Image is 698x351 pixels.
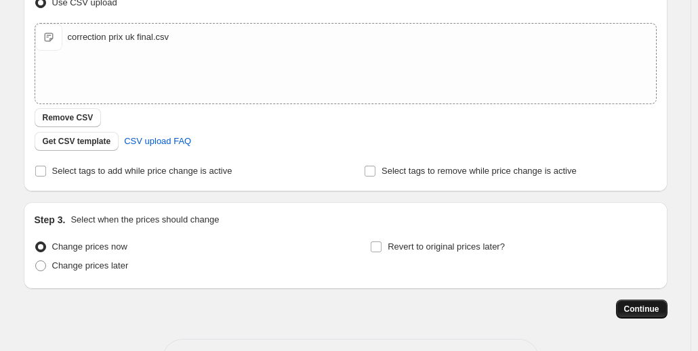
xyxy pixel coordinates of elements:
span: Select tags to remove while price change is active [382,166,577,176]
span: Change prices now [52,241,127,252]
a: CSV upload FAQ [116,131,199,152]
h2: Step 3. [35,213,66,227]
span: Revert to original prices later? [388,241,505,252]
span: Get CSV template [43,136,111,147]
button: Remove CSV [35,108,102,127]
span: Change prices later [52,260,129,271]
button: Continue [616,300,668,319]
span: Select tags to add while price change is active [52,166,232,176]
span: Continue [624,304,659,314]
span: Remove CSV [43,112,94,123]
button: Get CSV template [35,132,119,151]
p: Select when the prices should change [70,213,219,227]
div: correction prix uk final.csv [68,30,169,44]
span: CSV upload FAQ [124,135,191,148]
